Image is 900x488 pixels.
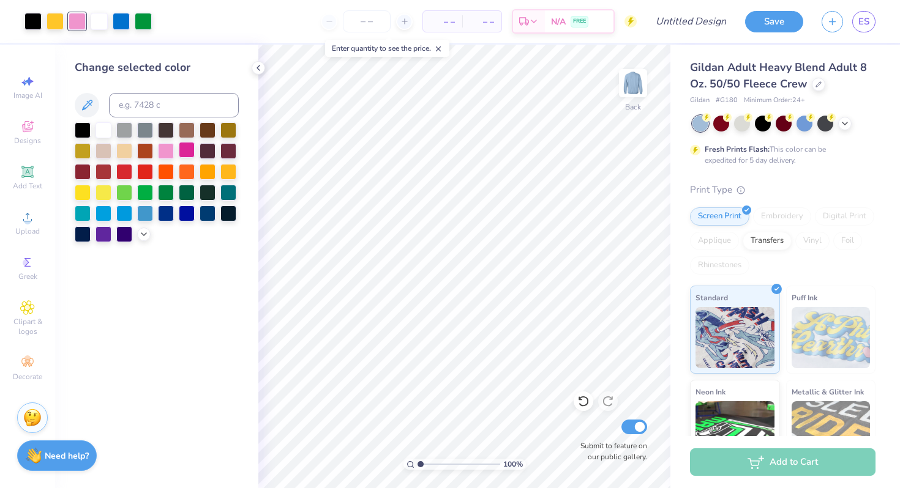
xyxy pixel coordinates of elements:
span: Puff Ink [792,291,817,304]
img: Metallic & Glitter Ink [792,401,871,462]
div: Applique [690,232,739,250]
img: Puff Ink [792,307,871,368]
div: Screen Print [690,207,749,226]
strong: Fresh Prints Flash: [705,144,770,154]
div: Enter quantity to see the price. [325,40,449,57]
span: ES [858,15,869,29]
span: Designs [14,136,41,146]
div: Transfers [743,232,792,250]
span: Add Text [13,181,42,191]
div: Foil [833,232,862,250]
span: FREE [573,17,586,26]
div: Digital Print [815,207,874,226]
span: Greek [18,272,37,281]
span: Image AI [13,91,42,100]
div: Change selected color [75,59,239,76]
img: Back [621,71,645,95]
input: e.g. 7428 c [109,93,239,117]
span: – – [470,15,494,28]
div: Embroidery [753,207,811,226]
span: Neon Ink [696,385,726,398]
span: Standard [696,291,728,304]
img: Standard [696,307,774,368]
span: Clipart & logos [6,317,49,336]
button: Save [745,11,803,32]
span: Upload [15,226,40,236]
span: Gildan [690,95,710,106]
div: Back [625,102,641,113]
img: Neon Ink [696,401,774,462]
span: Metallic & Glitter Ink [792,385,864,398]
span: Decorate [13,372,42,382]
div: This color can be expedited for 5 day delivery. [705,144,855,166]
label: Submit to feature on our public gallery. [574,440,647,462]
div: Print Type [690,183,876,197]
span: # G180 [716,95,738,106]
a: ES [852,11,876,32]
span: Gildan Adult Heavy Blend Adult 8 Oz. 50/50 Fleece Crew [690,60,867,91]
input: Untitled Design [646,9,736,34]
div: Vinyl [795,232,830,250]
span: Minimum Order: 24 + [744,95,805,106]
span: N/A [551,15,566,28]
div: Rhinestones [690,256,749,275]
span: 100 % [503,459,523,470]
span: – – [430,15,455,28]
input: – – [343,10,391,32]
strong: Need help? [45,450,89,462]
